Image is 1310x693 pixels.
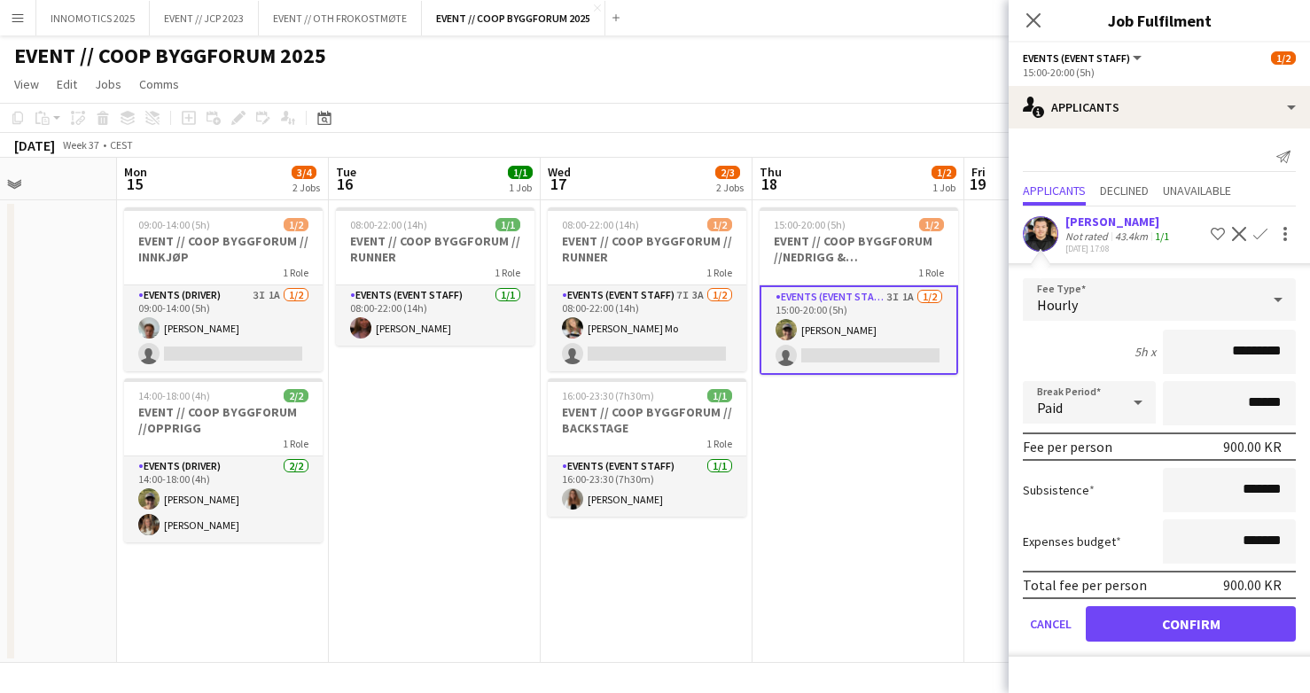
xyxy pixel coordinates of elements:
div: 900.00 KR [1223,438,1282,456]
div: Applicants [1009,86,1310,128]
button: EVENT // COOP BYGGFORUM 2025 [422,1,605,35]
h3: EVENT // COOP BYGGFORUM //OPPRIGG [124,404,323,436]
span: 08:00-22:00 (14h) [562,218,639,231]
label: Expenses budget [1023,533,1121,549]
app-skills-label: 1/1 [1155,230,1169,243]
app-job-card: 16:00-23:30 (7h30m)1/1EVENT // COOP BYGGFORUM // BACKSTAGE1 RoleEvents (Event Staff)1/116:00-23:3... [548,378,746,517]
a: Jobs [88,73,129,96]
span: Hourly [1037,296,1078,314]
h3: EVENT // COOP BYGGFORUM // RUNNER [336,233,534,265]
span: 1/1 [508,166,533,179]
div: Not rated [1065,230,1111,243]
span: 15:00-20:00 (5h) [774,218,846,231]
app-job-card: 08:00-22:00 (14h)1/1EVENT // COOP BYGGFORUM // RUNNER1 RoleEvents (Event Staff)1/108:00-22:00 (14... [336,207,534,346]
span: 1 Role [706,266,732,279]
span: 1 Role [283,266,308,279]
span: 1/1 [707,389,732,402]
span: 19 [969,174,986,194]
div: 2 Jobs [716,181,744,194]
div: 15:00-20:00 (5h) [1023,66,1296,79]
span: Thu [760,164,782,180]
app-card-role: Events (Driver)2/214:00-18:00 (4h)[PERSON_NAME][PERSON_NAME] [124,456,323,542]
button: Events (Event Staff) [1023,51,1144,65]
div: [DATE] [14,136,55,154]
span: 18 [757,174,782,194]
a: View [7,73,46,96]
span: Unavailable [1163,184,1231,197]
span: 1/1 [495,218,520,231]
button: Confirm [1086,606,1296,642]
span: 17 [545,174,571,194]
span: Paid [1037,399,1063,417]
span: 16 [333,174,356,194]
div: [DATE] 17:08 [1065,243,1173,254]
span: Declined [1100,184,1149,197]
button: Cancel [1023,606,1079,642]
div: 5h x [1135,344,1156,360]
div: 1 Job [509,181,532,194]
h3: EVENT // COOP BYGGFORUM // RUNNER [548,233,746,265]
span: View [14,76,39,92]
app-job-card: 09:00-14:00 (5h)1/2EVENT // COOP BYGGFORUM // INNKJØP1 RoleEvents (Driver)3I1A1/209:00-14:00 (5h)... [124,207,323,371]
span: Mon [124,164,147,180]
div: CEST [110,138,133,152]
app-card-role: Events (Event Staff)1/116:00-23:30 (7h30m)[PERSON_NAME] [548,456,746,517]
span: Wed [548,164,571,180]
a: Comms [132,73,186,96]
a: Edit [50,73,84,96]
span: Tue [336,164,356,180]
span: 09:00-14:00 (5h) [138,218,210,231]
span: 1 Role [706,437,732,450]
label: Subsistence [1023,482,1095,498]
h3: Job Fulfilment [1009,9,1310,32]
span: 1 Role [283,437,308,450]
app-card-role: Events (Event Staff)7I3A1/208:00-22:00 (14h)[PERSON_NAME] Mo [548,285,746,371]
span: 2/3 [715,166,740,179]
button: EVENT // OTH FROKOSTMØTE [259,1,422,35]
div: Total fee per person [1023,576,1147,594]
span: 14:00-18:00 (4h) [138,389,210,402]
h1: EVENT // COOP BYGGFORUM 2025 [14,43,326,69]
span: Events (Event Staff) [1023,51,1130,65]
app-card-role: Events (Driver)3I1A1/209:00-14:00 (5h)[PERSON_NAME] [124,285,323,371]
app-card-role: Events (Event Staff)1/108:00-22:00 (14h)[PERSON_NAME] [336,285,534,346]
span: Fri [971,164,986,180]
h3: EVENT // COOP BYGGFORUM // BACKSTAGE [548,404,746,436]
h3: EVENT // COOP BYGGFORUM //NEDRIGG & TILBAKELEVERING [760,233,958,265]
span: Week 37 [58,138,103,152]
app-card-role: Events (Event Staff)3I1A1/215:00-20:00 (5h)[PERSON_NAME] [760,285,958,375]
span: 1/2 [707,218,732,231]
button: INNOMOTICS 2025 [36,1,150,35]
div: 900.00 KR [1223,576,1282,594]
span: 15 [121,174,147,194]
div: [PERSON_NAME] [1065,214,1173,230]
span: 08:00-22:00 (14h) [350,218,427,231]
div: 2 Jobs [292,181,320,194]
h3: EVENT // COOP BYGGFORUM // INNKJØP [124,233,323,265]
span: 1 Role [495,266,520,279]
span: 2/2 [284,389,308,402]
app-job-card: 08:00-22:00 (14h)1/2EVENT // COOP BYGGFORUM // RUNNER1 RoleEvents (Event Staff)7I3A1/208:00-22:00... [548,207,746,371]
span: Jobs [95,76,121,92]
span: 1 Role [918,266,944,279]
app-job-card: 15:00-20:00 (5h)1/2EVENT // COOP BYGGFORUM //NEDRIGG & TILBAKELEVERING1 RoleEvents (Event Staff)3... [760,207,958,375]
span: 1/2 [284,218,308,231]
div: 43.4km [1111,230,1151,243]
span: 1/2 [919,218,944,231]
app-job-card: 14:00-18:00 (4h)2/2EVENT // COOP BYGGFORUM //OPPRIGG1 RoleEvents (Driver)2/214:00-18:00 (4h)[PERS... [124,378,323,542]
button: EVENT // JCP 2023 [150,1,259,35]
div: 1 Job [932,181,955,194]
span: 1/2 [1271,51,1296,65]
span: Applicants [1023,184,1086,197]
div: Fee per person [1023,438,1112,456]
span: 16:00-23:30 (7h30m) [562,389,654,402]
span: Edit [57,76,77,92]
span: 1/2 [932,166,956,179]
span: Comms [139,76,179,92]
